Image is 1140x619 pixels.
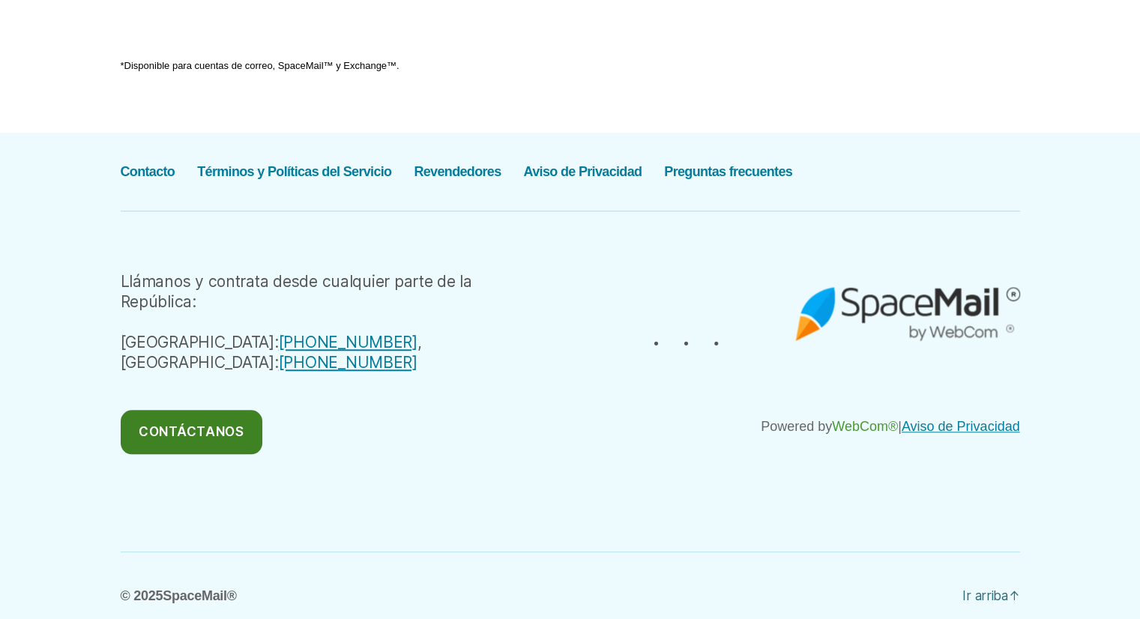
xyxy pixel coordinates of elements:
a: Aviso de Privacidad [523,164,642,179]
p: © 2025 [121,585,237,607]
div: *Disponible para cuentas de correo, SpaceMail™ y Exchange™. [121,58,1020,73]
img: spacemail [795,274,1020,341]
a: SpaceMail® [163,588,237,603]
a: Contáctanos [121,410,262,454]
a: Aviso de Privacidad [902,419,1020,434]
nav: Pie de página [121,160,792,183]
a: Preguntas frecuentes [664,164,792,179]
div: Llámanos y contrata desde cualquier parte de la República: [GEOGRAPHIC_DATA]: , [GEOGRAPHIC_DATA]: [121,271,548,372]
a: WebCom® [832,419,898,434]
a: Contacto [121,164,175,179]
a: Ir arriba [962,586,1019,606]
p: Powered by | [593,415,1020,438]
a: Términos y Políticas del Servicio [197,164,391,179]
a: [PHONE_NUMBER] [279,353,417,372]
a: [PHONE_NUMBER] [279,333,417,351]
a: Revendedores [414,164,501,179]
